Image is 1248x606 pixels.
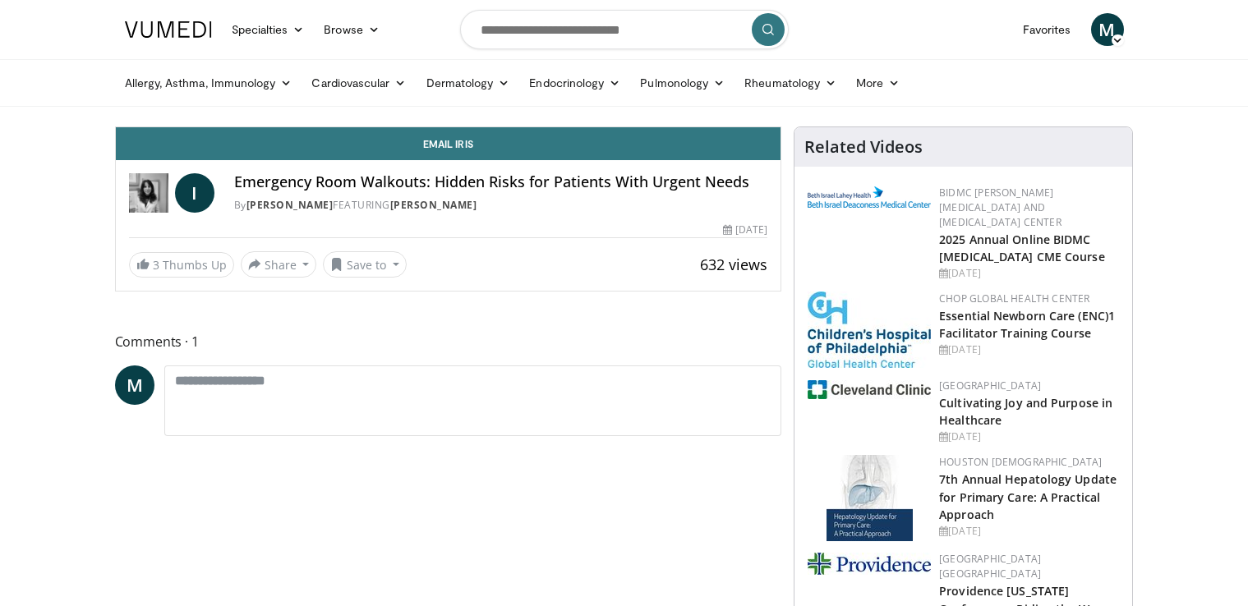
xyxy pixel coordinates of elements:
a: Cardiovascular [302,67,416,99]
button: Save to [323,251,407,278]
a: Rheumatology [735,67,846,99]
div: [DATE] [939,524,1119,539]
img: 9aead070-c8c9-47a8-a231-d8565ac8732e.png.150x105_q85_autocrop_double_scale_upscale_version-0.2.jpg [808,553,931,575]
a: Pulmonology [630,67,735,99]
div: [DATE] [939,429,1119,444]
a: M [115,365,154,405]
a: Browse [314,13,389,46]
a: Allergy, Asthma, Immunology [115,67,302,99]
a: BIDMC [PERSON_NAME][MEDICAL_DATA] and [MEDICAL_DATA] Center [939,186,1061,229]
a: Email Iris [116,127,781,160]
a: 2025 Annual Online BIDMC [MEDICAL_DATA] CME Course [939,232,1105,264]
a: Specialties [222,13,315,46]
h4: Emergency Room Walkouts: Hidden Risks for Patients With Urgent Needs [234,173,768,191]
a: Essential Newborn Care (ENC)1 Facilitator Training Course [939,308,1115,341]
div: [DATE] [939,266,1119,281]
img: 1ef99228-8384-4f7a-af87-49a18d542794.png.150x105_q85_autocrop_double_scale_upscale_version-0.2.jpg [808,380,931,399]
a: [PERSON_NAME] [246,198,334,212]
a: Favorites [1013,13,1081,46]
a: M [1091,13,1124,46]
a: Dermatology [417,67,520,99]
a: Endocrinology [519,67,630,99]
a: Cultivating Joy and Purpose in Healthcare [939,395,1112,428]
div: [DATE] [723,223,767,237]
div: By FEATURING [234,198,768,213]
a: Houston [DEMOGRAPHIC_DATA] [939,455,1102,469]
img: 83b65fa9-3c25-403e-891e-c43026028dd2.jpg.150x105_q85_autocrop_double_scale_upscale_version-0.2.jpg [827,455,913,541]
img: 8fbf8b72-0f77-40e1-90f4-9648163fd298.jpg.150x105_q85_autocrop_double_scale_upscale_version-0.2.jpg [808,292,931,368]
h4: Related Videos [804,137,923,157]
img: c96b19ec-a48b-46a9-9095-935f19585444.png.150x105_q85_autocrop_double_scale_upscale_version-0.2.png [808,186,931,208]
a: 7th Annual Hepatology Update for Primary Care: A Practical Approach [939,471,1117,521]
a: [GEOGRAPHIC_DATA] [939,379,1041,393]
span: Comments 1 [115,331,782,352]
span: 632 views [700,255,767,274]
input: Search topics, interventions [460,10,789,49]
a: CHOP Global Health Center [939,292,1089,305]
img: Dr. Iris Gorfinkel [129,173,168,213]
img: VuMedi Logo [125,21,212,38]
a: More [846,67,910,99]
a: [PERSON_NAME] [390,198,477,212]
a: I [175,173,214,213]
button: Share [241,251,317,278]
div: [DATE] [939,342,1119,357]
a: 3 Thumbs Up [129,252,234,278]
a: [GEOGRAPHIC_DATA] [GEOGRAPHIC_DATA] [939,552,1041,581]
span: 3 [153,257,159,273]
